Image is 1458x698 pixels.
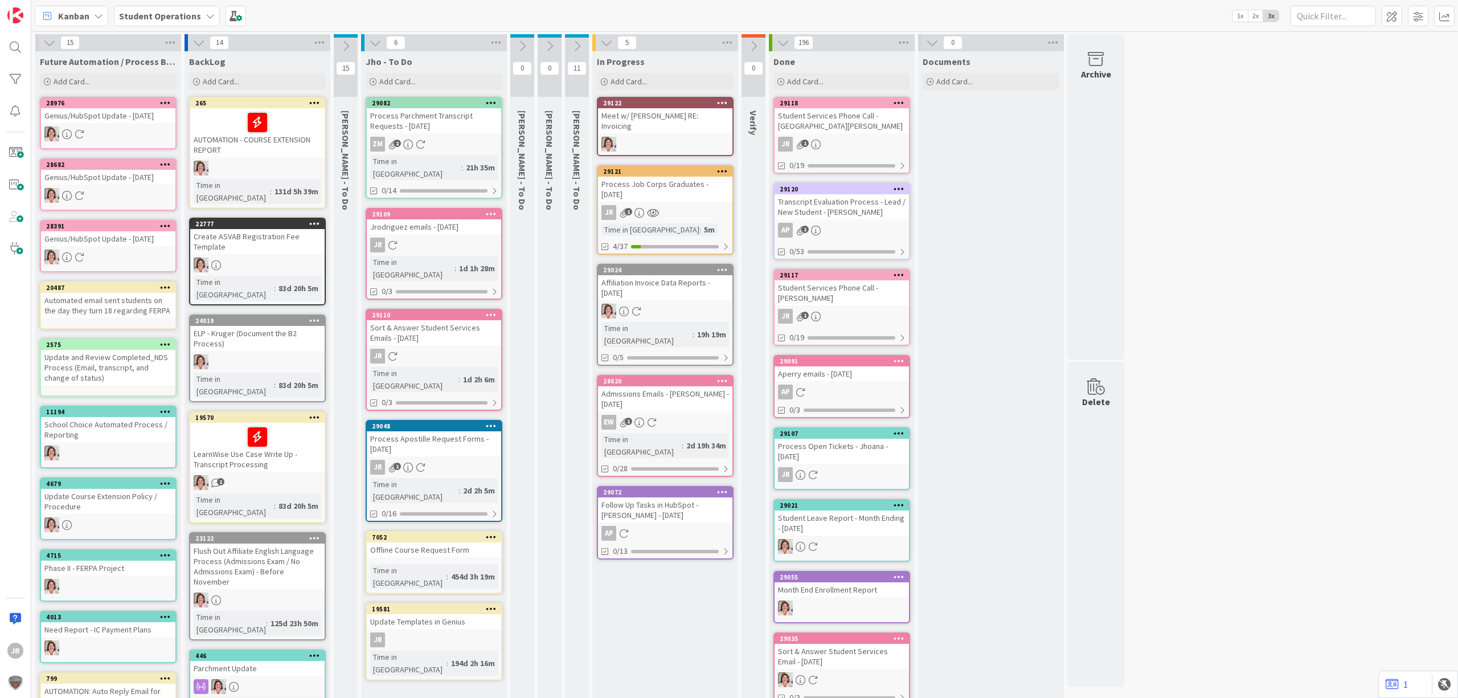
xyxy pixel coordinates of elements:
[775,511,909,536] div: Student Leave Report - Month Ending - [DATE]
[190,413,325,423] div: 19570
[44,250,59,264] img: EW
[370,349,385,364] div: JR
[367,209,501,219] div: 29109
[190,219,325,254] div: 22777Create ASVAB Registration Fee Template
[46,284,175,292] div: 20487
[367,604,501,614] div: 19581
[194,276,274,301] div: Time in [GEOGRAPHIC_DATA]
[923,56,970,67] span: Documents
[789,332,804,344] span: 0/19
[778,309,793,324] div: JR
[270,185,272,198] span: :
[41,479,175,489] div: 4679
[693,328,694,341] span: :
[603,266,732,274] div: 29024
[463,161,498,174] div: 21h 35m
[778,672,793,687] img: EW
[190,316,325,326] div: 24019
[372,99,501,107] div: 29082
[266,617,268,630] span: :
[943,36,963,50] span: 0
[44,517,59,532] img: EW
[195,414,325,422] div: 19570
[41,283,175,293] div: 20487
[370,155,461,180] div: Time in [GEOGRAPHIC_DATA]
[44,126,59,141] img: EW
[625,418,632,425] span: 1
[276,379,321,391] div: 83d 20h 5m
[775,270,909,280] div: 29117
[598,376,732,411] div: 28620Admissions Emails - [PERSON_NAME] - [DATE]
[41,489,175,514] div: Update Course Extension Policy / Procedure
[367,310,501,320] div: 29110
[195,317,325,325] div: 24019
[598,487,732,523] div: 29072Follow Up Tasks in HubSpot - [PERSON_NAME] - [DATE]
[775,644,909,669] div: Sort & Answer Student Services Email - [DATE]
[274,379,276,391] span: :
[778,539,793,554] img: EW
[7,675,23,691] img: avatar
[190,533,325,589] div: 23122Flush Out Affiliate English Language Process (Admissions Exam / No Admissions Exam) - Before...
[386,36,406,50] span: 6
[276,282,321,295] div: 83d 20h 5m
[601,526,616,541] div: AP
[775,385,909,399] div: AP
[41,622,175,637] div: Need Report - IC Payment Plans
[268,617,321,630] div: 125d 23h 50m
[274,500,276,512] span: :
[613,352,624,364] span: 0/5
[447,657,448,670] span: :
[601,415,616,430] div: EW
[775,500,909,511] div: 29021
[456,262,498,275] div: 1d 1h 28m
[613,545,628,557] span: 0/13
[780,501,909,509] div: 29021
[370,632,385,647] div: JR
[41,550,175,575] div: 4715Phase II - FERPA Project
[1248,10,1263,22] span: 2x
[601,205,616,220] div: JR
[701,223,718,236] div: 5m
[775,194,909,219] div: Transcript Evaluation Process - Lead / New Student - [PERSON_NAME]
[190,475,325,490] div: EW
[778,385,793,399] div: AP
[775,467,909,482] div: JR
[367,238,501,252] div: JR
[598,415,732,430] div: EW
[190,316,325,351] div: 24019ELP - Kruger (Document the B2 Process)
[598,526,732,541] div: AP
[778,467,793,482] div: JR
[598,98,732,108] div: 29122
[613,240,628,252] span: 4/37
[41,612,175,622] div: 4013
[41,612,175,637] div: 4013Need Report - IC Payment Plans
[382,397,392,409] span: 0/3
[41,221,175,246] div: 28391Genius/HubSpot Update - [DATE]
[190,679,325,694] div: EW
[598,386,732,411] div: Admissions Emails - [PERSON_NAME] - [DATE]
[46,552,175,560] div: 4715
[190,161,325,175] div: EW
[778,223,793,238] div: AP
[598,265,732,300] div: 29024Affiliation Invoice Data Reports - [DATE]
[367,219,501,234] div: Jrodriguez emails - [DATE]
[382,185,396,197] span: 0/14
[447,570,448,583] span: :
[775,539,909,554] div: EW
[540,62,559,75] span: 0
[598,108,732,133] div: Meet w/ [PERSON_NAME] RE: Invoicing
[775,428,909,464] div: 29107Process Open Tickets - Jhoana - [DATE]
[203,76,239,87] span: Add Card...
[367,614,501,629] div: Update Templates in Genius
[370,238,385,252] div: JR
[46,99,175,107] div: 28976
[775,98,909,108] div: 29118
[367,532,501,542] div: 7052
[194,611,266,636] div: Time in [GEOGRAPHIC_DATA]
[372,605,501,613] div: 19581
[382,508,396,520] span: 0/16
[41,479,175,514] div: 4679Update Course Extension Policy / Procedure
[601,137,616,152] img: EW
[775,572,909,597] div: 29055Month End Enrollment Report
[603,377,732,385] div: 28620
